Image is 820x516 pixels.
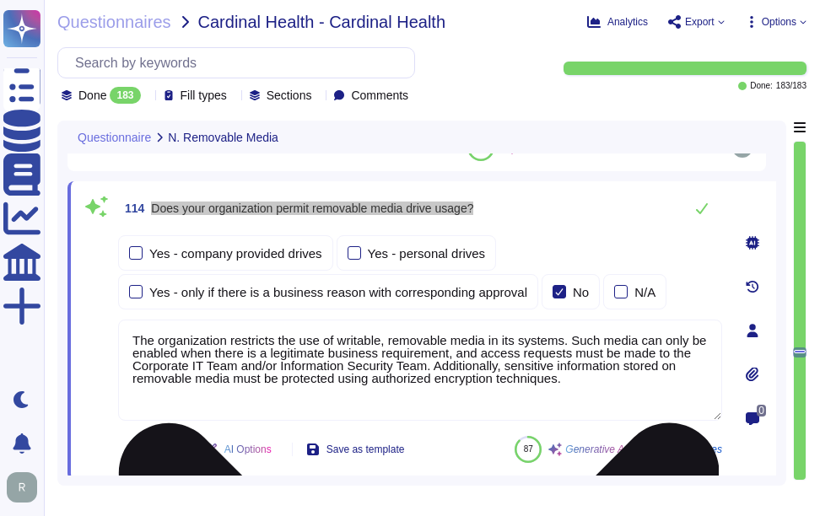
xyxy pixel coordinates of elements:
span: Comments [351,89,408,101]
span: Done: [750,82,773,90]
div: 183 [110,87,140,104]
span: 87 [524,444,533,454]
div: Yes - company provided drives [149,247,322,260]
span: Does your organization permit removable media drive usage? [151,202,473,215]
button: user [3,469,49,506]
button: Analytics [587,15,648,29]
img: user [7,472,37,503]
span: Questionnaire [78,132,151,143]
span: 0 [757,405,766,417]
span: Sections [267,89,312,101]
textarea: The organization restricts the use of writable, removable media in its systems. Such media can on... [118,320,722,421]
span: Analytics [607,17,648,27]
span: Options [762,17,796,27]
input: Search by keywords [67,48,414,78]
span: Cardinal Health - Cardinal Health [198,13,445,30]
div: Yes - only if there is a business reason with corresponding approval [149,286,527,298]
span: N. Removable Media [168,132,278,143]
div: Yes - personal drives [368,247,486,260]
span: 114 [118,202,144,214]
span: 183 / 183 [776,82,807,90]
div: N/A [634,286,655,298]
span: Fill types [181,89,227,101]
span: Questionnaires [57,13,171,30]
span: Done [78,89,106,101]
span: Export [685,17,715,27]
div: No [573,286,589,298]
